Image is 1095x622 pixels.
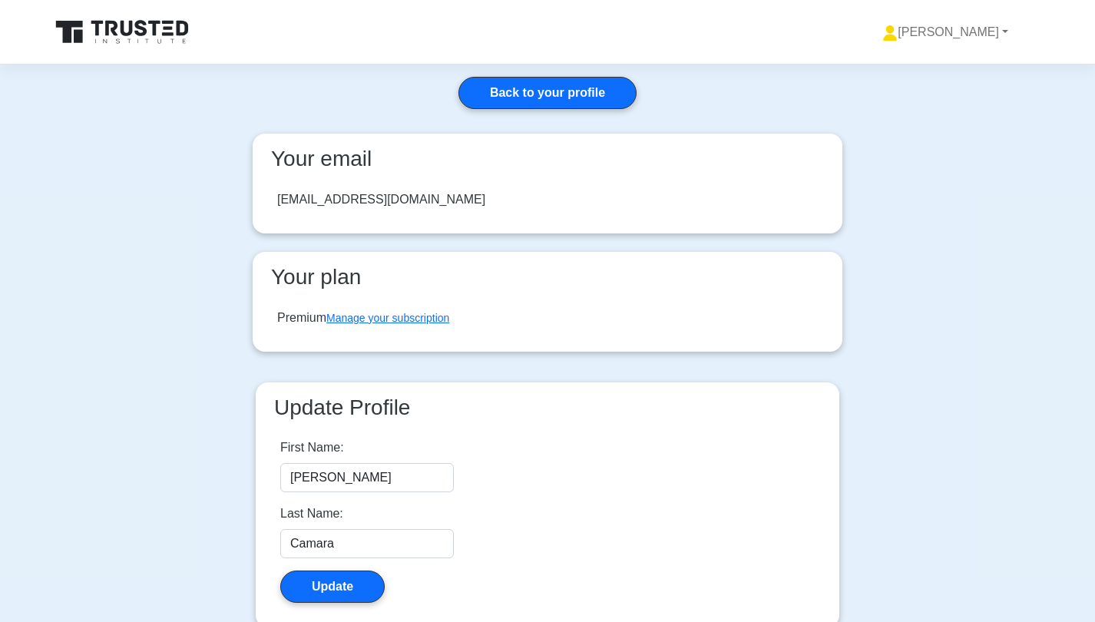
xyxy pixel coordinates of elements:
div: [EMAIL_ADDRESS][DOMAIN_NAME] [277,190,485,209]
label: First Name: [280,438,344,457]
a: Back to your profile [458,77,637,109]
h3: Your plan [265,264,830,290]
button: Update [280,571,385,603]
div: Premium [277,309,449,327]
h3: Update Profile [268,395,827,421]
h3: Your email [265,146,830,172]
label: Last Name: [280,505,343,523]
a: [PERSON_NAME] [845,17,1045,48]
a: Manage your subscription [326,312,449,324]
